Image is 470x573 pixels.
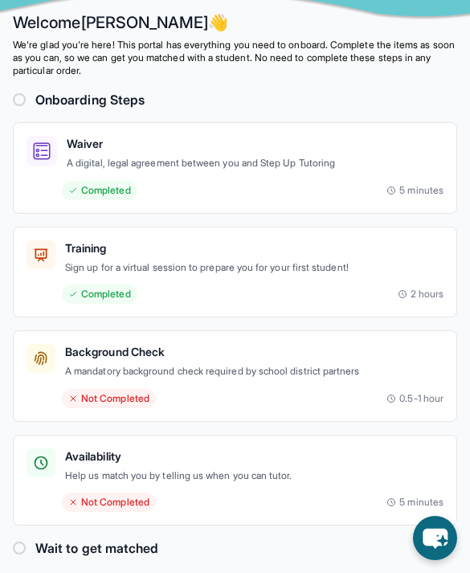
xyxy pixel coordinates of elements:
[13,227,457,318] a: TrainingSign up for a virtual session to prepare you for your first student!Completed2 hours
[413,516,457,560] button: chat-button
[67,155,443,171] p: A digital, legal agreement between you and Step Up Tutoring
[386,496,443,509] div: 5 minutes
[13,39,457,77] p: We're glad you're here! This portal has everything you need to onboard. Complete the items as soo...
[386,184,443,197] div: 5 minutes
[35,90,145,109] h2: Onboarding Steps
[13,122,457,214] a: WaiverA digital, legal agreement between you and Step Up TutoringCompleted5 minutes
[386,392,443,405] div: 0.5-1 hour
[65,260,443,276] p: Sign up for a virtual session to prepare you for your first student!
[62,284,137,304] div: Completed
[65,344,443,360] h3: Background Check
[65,240,443,256] h3: Training
[62,493,156,512] div: Not Completed
[67,136,443,152] h3: Waiver
[13,13,457,39] h2: Welcome [PERSON_NAME] 👋
[62,389,156,408] div: Not Completed
[13,435,457,526] a: AvailabilityHelp us match you by telling us when you can tutor.Not Completed5 minutes
[65,448,443,465] h3: Availability
[65,468,443,484] p: Help us match you by telling us when you can tutor.
[13,330,457,422] a: Background CheckA mandatory background check required by school district partnersNot Completed0.5...
[35,538,158,558] h2: Wait to get matched
[398,288,444,301] div: 2 hours
[62,181,137,200] div: Completed
[65,363,443,379] p: A mandatory background check required by school district partners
